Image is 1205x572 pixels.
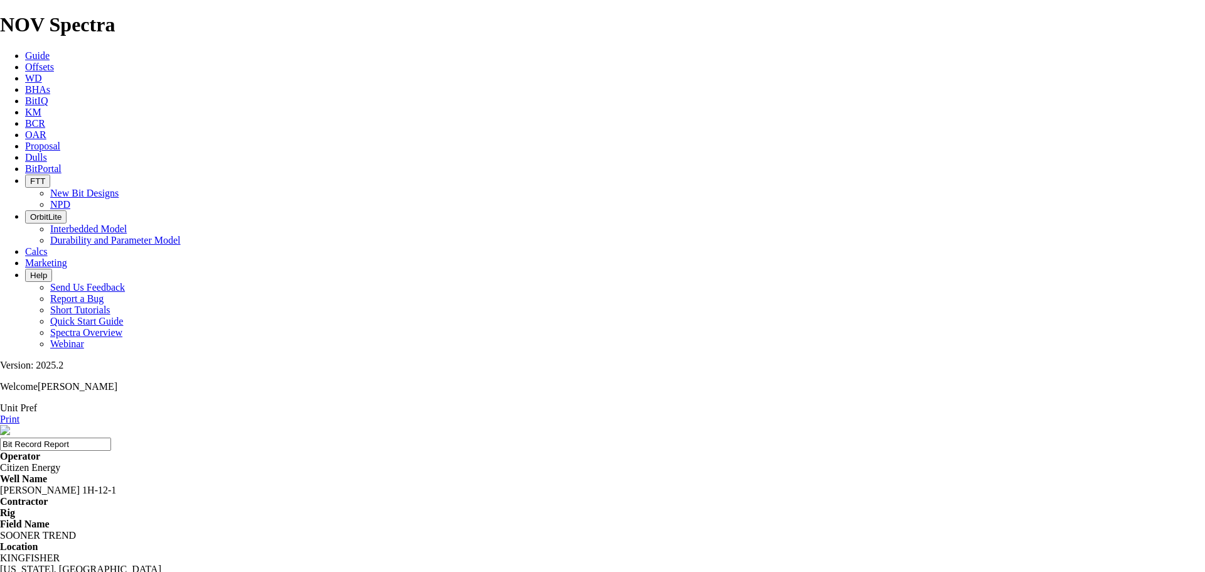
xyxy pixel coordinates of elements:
a: Proposal [25,141,60,151]
a: Dulls [25,152,47,163]
a: New Bit Designs [50,188,119,198]
a: Spectra Overview [50,327,122,338]
a: Marketing [25,257,67,268]
a: Offsets [25,62,54,72]
span: [PERSON_NAME] [38,381,117,392]
button: OrbitLite [25,210,67,224]
a: Calcs [25,246,48,257]
button: FTT [25,175,50,188]
span: FTT [30,176,45,186]
a: BCR [25,118,45,129]
a: OAR [25,129,46,140]
a: BitPortal [25,163,62,174]
a: Guide [25,50,50,61]
a: WD [25,73,42,84]
a: NPD [50,199,70,210]
a: BitIQ [25,95,48,106]
span: Help [30,271,47,280]
a: Short Tutorials [50,305,110,315]
a: Report a Bug [50,293,104,304]
a: Webinar [50,338,84,349]
a: Interbedded Model [50,224,127,234]
button: Help [25,269,52,282]
span: OrbitLite [30,212,62,222]
a: Quick Start Guide [50,316,123,326]
a: Durability and Parameter Model [50,235,181,246]
a: KM [25,107,41,117]
a: BHAs [25,84,50,95]
a: Send Us Feedback [50,282,125,293]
